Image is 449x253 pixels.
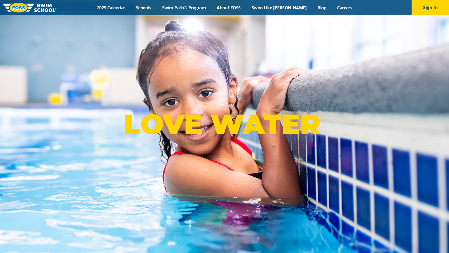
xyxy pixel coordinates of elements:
[3,3,56,12] img: FOSS Swim School Logo
[91,5,130,11] a: 2025 Calendar
[312,5,332,11] a: Blog
[123,107,325,141] p: LOVE WATER
[332,5,358,11] a: Careers
[211,5,246,11] a: About FOSS
[246,5,312,11] a: Swim Like [PERSON_NAME]
[320,114,325,122] sup: ®
[130,5,157,11] a: Schools
[157,5,211,11] a: Swim Path® Program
